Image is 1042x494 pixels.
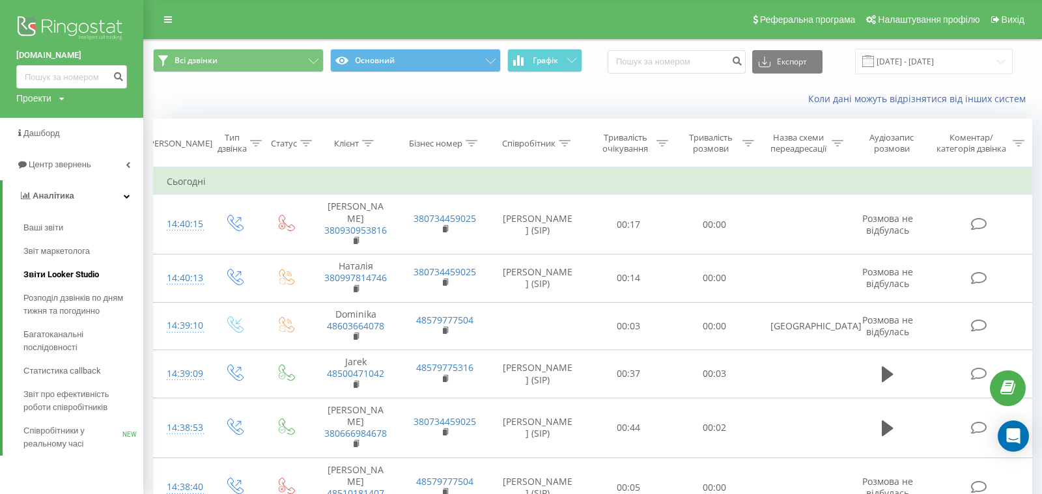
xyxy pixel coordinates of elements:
div: Статус [271,138,297,149]
td: [PERSON_NAME] [311,195,401,254]
span: Аналiтика [33,191,74,200]
button: Експорт [752,50,823,74]
td: [PERSON_NAME] (SIP) [490,398,585,458]
div: Бізнес номер [409,138,462,149]
td: 00:03 [585,302,671,350]
td: [GEOGRAPHIC_DATA] [757,302,847,350]
span: Дашборд [23,128,60,138]
a: Розподіл дзвінків по дням тижня та погодинно [23,286,143,323]
a: 48579777504 [416,314,473,326]
a: 48579775316 [416,361,473,374]
td: 00:17 [585,195,671,254]
div: 14:40:13 [167,266,195,291]
div: Тип дзвінка [218,132,247,154]
td: Сьогодні [154,169,1032,195]
a: 48579777504 [416,475,473,487]
div: 14:39:10 [167,313,195,338]
a: 380734459025 [414,415,476,428]
a: 380666984678 [324,427,387,439]
span: Центр звернень [29,159,91,169]
div: Тривалість розмови [683,132,739,154]
a: Ваші звіти [23,216,143,240]
div: [PERSON_NAME] [147,138,212,149]
span: Звіт маркетолога [23,245,90,258]
a: 380734459025 [414,212,476,225]
a: 380734459025 [414,266,476,278]
td: 00:14 [585,254,671,303]
td: [PERSON_NAME] [311,398,401,458]
span: Звіт про ефективність роботи співробітників [23,388,137,414]
span: Співробітники у реальному часі [23,424,122,450]
div: 14:38:53 [167,415,195,441]
td: 00:00 [671,254,757,303]
div: Тривалість очікування [597,132,653,154]
span: Розподіл дзвінків по дням тижня та погодинно [23,292,137,318]
a: [DOMAIN_NAME] [16,49,127,62]
a: Статистика callback [23,359,143,383]
div: Проекти [16,92,51,105]
a: Звіт маркетолога [23,240,143,263]
span: Розмова не відбулась [862,212,913,236]
a: 380930953816 [324,224,387,236]
td: 00:03 [671,350,757,398]
td: [PERSON_NAME] (SIP) [490,195,585,254]
button: Графік [507,49,582,72]
a: Звіт про ефективність роботи співробітників [23,383,143,419]
span: Вихід [1002,14,1024,25]
td: 00:02 [671,398,757,458]
span: Налаштування профілю [878,14,979,25]
span: Розмова не відбулась [862,314,913,338]
span: Реферальна програма [760,14,856,25]
a: 48603664078 [327,320,384,332]
div: Назва схеми переадресації [769,132,828,154]
div: Коментар/категорія дзвінка [933,132,1009,154]
a: 48500471042 [327,367,384,379]
a: Аналiтика [3,180,143,212]
span: Графік [533,56,558,65]
a: Звіти Looker Studio [23,263,143,286]
td: [PERSON_NAME] (SIP) [490,254,585,303]
td: 00:44 [585,398,671,458]
button: Основний [330,49,501,72]
span: Статистика callback [23,364,101,377]
span: Багатоканальні послідовності [23,328,137,354]
button: Всі дзвінки [153,49,324,72]
input: Пошук за номером [608,50,746,74]
span: Звіти Looker Studio [23,268,99,281]
td: 00:37 [585,350,671,398]
td: 00:00 [671,302,757,350]
a: 380997814746 [324,271,387,284]
td: Dominika [311,302,401,350]
div: 14:40:15 [167,212,195,237]
td: 00:00 [671,195,757,254]
div: Open Intercom Messenger [998,420,1029,452]
div: Клієнт [334,138,359,149]
a: Багатоканальні послідовності [23,323,143,359]
td: Наталія [311,254,401,303]
span: Ваші звіти [23,221,63,234]
td: [PERSON_NAME] (SIP) [490,350,585,398]
td: Jarek [311,350,401,398]
input: Пошук за номером [16,65,127,89]
span: Розмова не відбулась [862,266,913,290]
div: Аудіозапис розмови [858,132,925,154]
div: Співробітник [502,138,556,149]
a: Коли дані можуть відрізнятися вiд інших систем [808,92,1032,105]
a: Співробітники у реальному часіNEW [23,419,143,456]
div: 14:39:09 [167,361,195,387]
img: Ringostat logo [16,13,127,46]
span: Всі дзвінки [175,55,218,66]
